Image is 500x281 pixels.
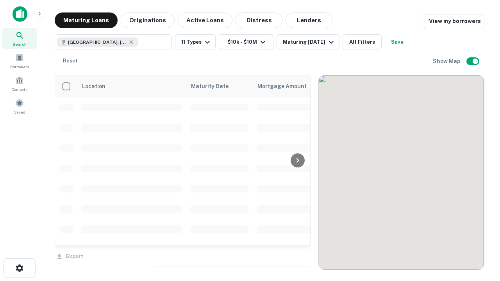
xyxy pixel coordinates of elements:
[219,34,273,50] button: $10k - $10M
[58,53,83,69] button: Reset
[277,34,339,50] button: Maturing [DATE]
[253,75,339,97] th: Mortgage Amount
[343,34,382,50] button: All Filters
[385,34,410,50] button: Save your search to get updates of matches that match your search criteria.
[257,82,317,91] span: Mortgage Amount
[55,12,118,28] button: Maturing Loans
[236,12,282,28] button: Distress
[2,73,37,94] a: Contacts
[2,50,37,71] a: Borrowers
[461,219,500,256] iframe: Chat Widget
[14,109,25,115] span: Saved
[286,12,332,28] button: Lenders
[186,75,253,97] th: Maturity Date
[12,86,27,92] span: Contacts
[175,34,216,50] button: 11 Types
[121,12,175,28] button: Originations
[82,82,105,91] span: Location
[423,14,484,28] a: View my borrowers
[2,96,37,117] a: Saved
[77,75,186,97] th: Location
[12,6,27,22] img: capitalize-icon.png
[319,75,484,270] div: 0 0
[68,39,127,46] span: [GEOGRAPHIC_DATA], [GEOGRAPHIC_DATA]
[191,82,239,91] span: Maturity Date
[12,41,27,47] span: Search
[283,37,336,47] div: Maturing [DATE]
[2,28,37,49] a: Search
[433,57,462,66] h6: Show Map
[178,12,232,28] button: Active Loans
[10,64,29,70] span: Borrowers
